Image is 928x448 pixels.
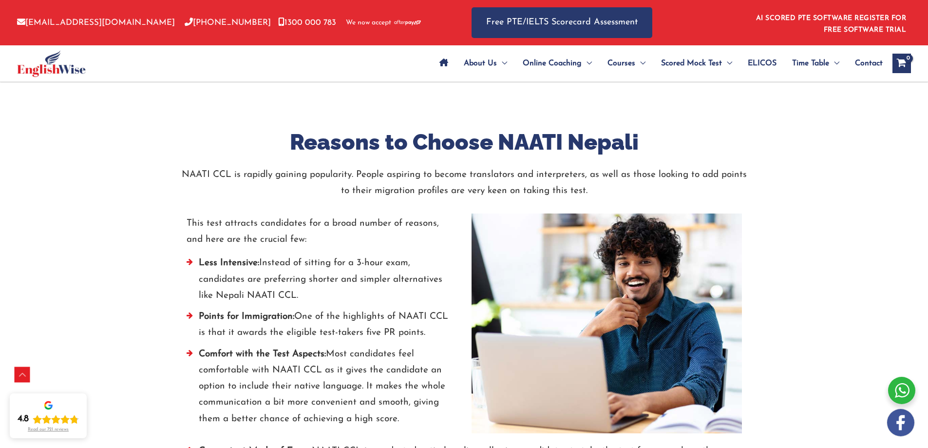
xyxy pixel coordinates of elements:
[635,46,645,80] span: Menu Toggle
[607,46,635,80] span: Courses
[472,214,742,433] img: test-img
[432,46,883,80] nav: Site Navigation: Main Menu
[722,46,732,80] span: Menu Toggle
[187,255,457,309] li: Instead of sitting for a 3-hour exam, candidates are preferring shorter and simpler alternatives ...
[892,54,911,73] a: View Shopping Cart, empty
[887,409,914,436] img: white-facebook.png
[17,50,86,77] img: cropped-ew-logo
[456,46,515,80] a: About UsMenu Toggle
[515,46,600,80] a: Online CoachingMenu Toggle
[17,19,175,27] a: [EMAIL_ADDRESS][DOMAIN_NAME]
[653,46,740,80] a: Scored Mock TestMenu Toggle
[792,46,829,80] span: Time Table
[829,46,839,80] span: Menu Toggle
[179,128,749,157] h2: Reasons to Choose NAATI Nepali
[179,167,749,199] p: NAATI CCL is rapidly gaining popularity. People aspiring to become translators and interpreters, ...
[199,258,259,268] strong: Less Intensive:
[855,46,883,80] span: Contact
[472,7,652,38] a: Free PTE/IELTS Scorecard Assessment
[600,46,653,80] a: CoursesMenu Toggle
[187,309,457,346] li: One of the highlights of NAATI CCL is that it awards the eligible test-takers five PR points.
[18,413,29,425] div: 4.8
[28,427,69,432] div: Read our 721 reviews
[523,46,582,80] span: Online Coaching
[199,312,294,321] strong: Points for Immigration:
[187,346,457,432] li: Most candidates feel comfortable with NAATI CCL as it gives the candidate an option to include th...
[582,46,592,80] span: Menu Toggle
[756,15,907,34] a: AI SCORED PTE SOFTWARE REGISTER FOR FREE SOFTWARE TRIAL
[784,46,847,80] a: Time TableMenu Toggle
[185,19,271,27] a: [PHONE_NUMBER]
[18,413,79,425] div: Rating: 4.8 out of 5
[847,46,883,80] a: Contact
[497,46,507,80] span: Menu Toggle
[464,46,497,80] span: About Us
[346,18,391,28] span: We now accept
[750,7,911,39] aside: Header Widget 1
[740,46,784,80] a: ELICOS
[748,46,776,80] span: ELICOS
[278,19,336,27] a: 1300 000 783
[199,350,326,359] strong: Comfort with the Test Aspects:
[187,215,457,248] p: This test attracts candidates for a broad number of reasons, and here are the crucial few:
[661,46,722,80] span: Scored Mock Test
[394,20,421,25] img: Afterpay-Logo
